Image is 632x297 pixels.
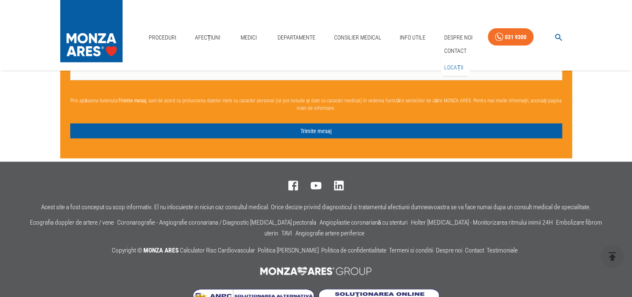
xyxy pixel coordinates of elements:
[192,29,224,46] a: Afecțiuni
[256,263,377,280] img: MONZA ARES Group
[441,59,470,76] div: Locații
[143,247,179,254] span: MONZA ARES
[330,29,384,46] a: Consilier Medical
[411,219,553,226] a: Holter [MEDICAL_DATA] - Monitorizarea ritmului inimii 24H
[258,247,319,254] a: Politica [PERSON_NAME]
[41,204,591,211] p: Acest site a fost conceput cu scop informativ. El nu inlocuieste in niciun caz consultul medical....
[236,29,262,46] a: Medici
[30,219,114,226] a: Ecografia doppler de artere / vene
[264,219,602,237] a: Embolizare fibrom uterin
[117,219,316,226] a: Coronarografie - Angiografie coronariana / Diagnostic [MEDICAL_DATA] pectorala
[295,230,364,237] a: Angiografie artere periferice
[396,29,429,46] a: Info Utile
[465,247,484,254] a: Contact
[443,44,468,58] a: Contact
[281,230,292,237] a: TAVI
[505,32,526,42] div: 031 9300
[274,29,319,46] a: Departamente
[320,219,408,226] a: Angioplastie coronariană cu stenturi
[601,245,624,268] button: delete
[70,124,562,139] button: Trimite mesaj
[441,42,470,59] div: Contact
[180,247,255,254] a: Calculator Risc Cardiovascular
[441,29,476,46] a: Despre Noi
[70,97,562,112] p: Prin apăsarea butonului , sunt de acord cu prelucrarea datelor mele cu caracter personal (ce pot ...
[436,247,462,254] a: Despre noi
[441,42,470,76] nav: secondary mailbox folders
[112,245,520,256] p: Copyright ©
[443,61,465,74] a: Locații
[145,29,180,46] a: Proceduri
[389,247,433,254] a: Termeni si conditii
[321,247,386,254] a: Politica de confidentialitate
[488,28,534,46] a: 031 9300
[487,247,518,254] a: Testimoniale
[118,98,146,104] strong: Trimite mesaj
